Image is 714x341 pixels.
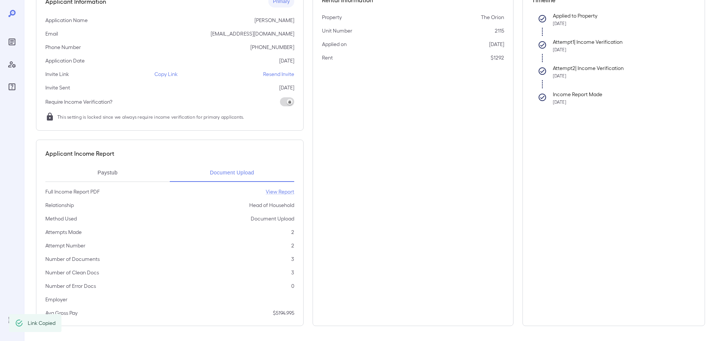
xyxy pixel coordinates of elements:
[251,215,294,222] p: Document Upload
[45,70,69,78] p: Invite Link
[491,54,504,61] p: $1292
[291,269,294,276] p: 3
[553,21,566,26] span: [DATE]
[154,70,178,78] p: Copy Link
[249,201,294,209] p: Head of Household
[553,38,684,46] p: Attempt 1 | Income Verification
[291,282,294,290] p: 0
[322,40,347,48] p: Applied on
[45,149,114,158] h5: Applicant Income Report
[553,64,684,72] p: Attempt 2 | Income Verification
[489,40,504,48] p: [DATE]
[279,57,294,64] p: [DATE]
[266,188,294,195] a: View Report
[45,16,88,24] p: Application Name
[45,30,58,37] p: Email
[553,73,566,78] span: [DATE]
[45,98,112,106] p: Require Income Verification?
[45,228,82,236] p: Attempts Made
[170,164,294,182] button: Document Upload
[254,16,294,24] p: [PERSON_NAME]
[45,84,70,91] p: Invite Sent
[45,57,85,64] p: Application Date
[45,255,100,263] p: Number of Documents
[45,309,78,317] p: Avg Gross Pay
[273,309,294,317] p: $ 5194.995
[45,296,67,303] p: Employer
[322,27,352,34] p: Unit Number
[45,43,81,51] p: Phone Number
[45,188,100,195] p: Full Income Report PDF
[553,91,684,98] p: Income Report Made
[495,27,504,34] p: 2115
[291,242,294,249] p: 2
[291,255,294,263] p: 3
[291,228,294,236] p: 2
[28,316,55,330] div: Link Copied
[553,12,684,19] p: Applied to Property
[6,314,18,326] div: Log Out
[45,242,85,249] p: Attempt Number
[45,164,170,182] button: Paystub
[211,30,294,37] p: [EMAIL_ADDRESS][DOMAIN_NAME]
[45,282,96,290] p: Number of Error Docs
[322,54,333,61] p: Rent
[6,58,18,70] div: Manage Users
[481,13,504,21] p: The Orion
[263,70,294,78] p: Resend Invite
[279,84,294,91] p: [DATE]
[45,269,99,276] p: Number of Clean Docs
[322,13,342,21] p: Property
[45,215,77,222] p: Method Used
[6,81,18,93] div: FAQ
[6,36,18,48] div: Reports
[553,99,566,104] span: [DATE]
[553,47,566,52] span: [DATE]
[57,113,244,121] span: This setting is locked since we always require income verification for primary applicants.
[250,43,294,51] p: [PHONE_NUMBER]
[45,201,74,209] p: Relationship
